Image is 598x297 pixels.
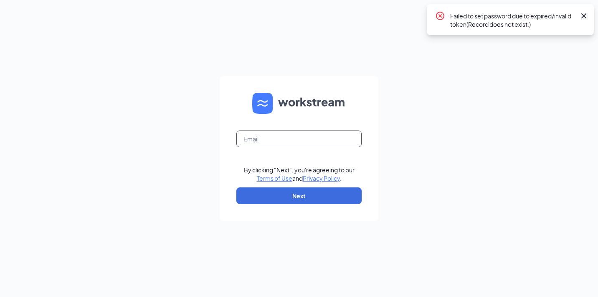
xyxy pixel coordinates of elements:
a: Terms of Use [257,174,292,182]
div: Failed to set password due to expired/invalid token(Record does not exist.) [450,11,575,28]
img: WS logo and Workstream text [252,93,346,114]
svg: Cross [579,11,589,21]
svg: CrossCircle [435,11,445,21]
input: Email [236,131,362,147]
a: Privacy Policy [303,174,340,182]
div: By clicking "Next", you're agreeing to our and . [244,166,355,182]
button: Next [236,187,362,204]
